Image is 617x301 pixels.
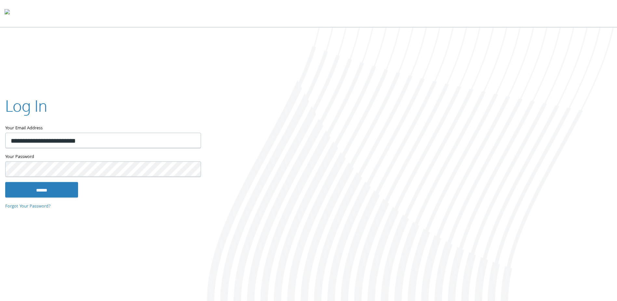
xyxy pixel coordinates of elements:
label: Your Password [5,153,200,162]
img: todyl-logo-dark.svg [5,7,10,20]
keeper-lock: Open Keeper Popup [188,136,196,144]
keeper-lock: Open Keeper Popup [188,165,196,173]
a: Forgot Your Password? [5,203,51,210]
h2: Log In [5,95,47,117]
